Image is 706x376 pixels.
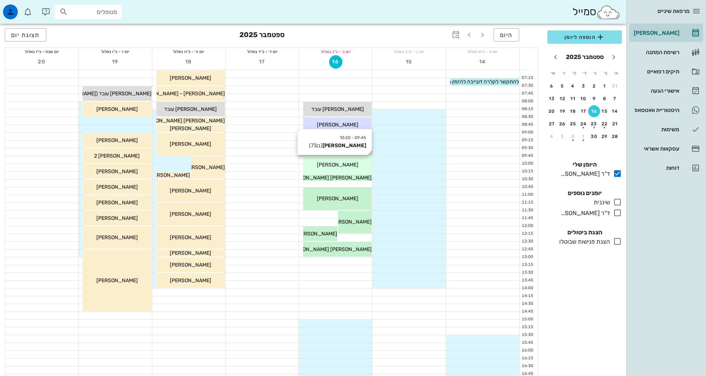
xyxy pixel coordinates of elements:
[520,347,535,354] div: 16:00
[578,131,590,142] button: 1
[567,118,579,130] button: 25
[588,121,600,126] div: 23
[547,30,622,44] button: הוספה ליומן
[520,309,535,315] div: 14:45
[520,262,535,268] div: 13:15
[170,75,211,81] span: [PERSON_NAME]
[256,59,269,65] span: 17
[567,96,579,101] div: 11
[35,59,49,65] span: 20
[520,215,535,221] div: 11:45
[609,105,621,117] button: 14
[149,172,190,178] span: [PERSON_NAME]
[476,59,489,65] span: 14
[578,96,590,101] div: 10
[5,28,46,42] button: תצוגת יום
[520,145,535,151] div: 09:30
[96,168,138,175] span: [PERSON_NAME]
[588,131,600,142] button: 30
[547,160,622,169] h4: היומן שלי
[567,93,579,105] button: 11
[567,134,579,139] div: 2
[546,93,558,105] button: 13
[520,114,535,120] div: 08:30
[558,209,610,218] div: ד"ר [PERSON_NAME]
[609,118,621,130] button: 21
[296,231,337,237] span: [PERSON_NAME]
[588,134,600,139] div: 30
[311,106,364,112] span: [PERSON_NAME] עובד
[96,277,138,284] span: [PERSON_NAME]
[96,106,138,112] span: [PERSON_NAME]
[137,90,225,97] span: [PERSON_NAME] - [PERSON_NAME]
[546,121,558,126] div: 27
[596,5,620,20] img: SmileCloud logo
[520,199,535,206] div: 11:15
[402,55,416,69] button: 15
[170,234,211,241] span: [PERSON_NAME]
[520,301,535,307] div: 14:30
[567,80,579,92] button: 4
[591,198,610,207] div: שיננית
[609,131,621,142] button: 28
[588,93,600,105] button: 9
[520,254,535,260] div: 13:00
[588,96,600,101] div: 9
[609,109,621,114] div: 14
[520,316,535,323] div: 15:00
[609,93,621,105] button: 7
[546,96,558,101] div: 13
[79,48,152,55] div: יום ו׳ - כ״ו באלול
[578,93,590,105] button: 10
[520,293,535,299] div: 14:15
[557,80,569,92] button: 5
[629,24,703,42] a: [PERSON_NAME]
[588,118,600,130] button: 23
[558,67,568,79] th: ו׳
[629,101,703,119] a: היסטוריית וואטסאפ
[580,67,589,79] th: ד׳
[94,153,140,159] span: [PERSON_NAME] 2
[629,159,703,177] a: דוחות
[476,55,489,69] button: 14
[599,83,611,89] div: 1
[520,184,535,190] div: 10:45
[520,207,535,214] div: 11:30
[520,168,535,175] div: 10:15
[547,189,622,198] h4: יומנים נוספים
[520,355,535,362] div: 16:15
[35,55,49,69] button: 20
[632,30,679,36] div: [PERSON_NAME]
[567,83,579,89] div: 4
[578,134,590,139] div: 1
[96,234,138,241] span: [PERSON_NAME]
[5,48,78,55] div: יום שבת - כ״ז באלול
[164,106,217,112] span: [PERSON_NAME] עובד
[96,199,138,206] span: [PERSON_NAME]
[569,67,579,79] th: ה׳
[520,137,535,144] div: 09:15
[578,118,590,130] button: 24
[170,277,211,284] span: [PERSON_NAME]
[22,6,26,10] span: תג
[402,59,416,65] span: 15
[609,96,621,101] div: 7
[546,134,558,139] div: 4
[546,109,558,114] div: 20
[372,48,445,55] div: יום ב׳ - כ״ב באלול
[549,50,562,64] button: חודש הבא
[520,277,535,284] div: 13:45
[520,192,535,198] div: 11:00
[629,63,703,80] a: תיקים רפואיים
[632,69,679,75] div: תיקים רפואיים
[629,82,703,100] a: אישורי הגעה
[494,28,519,42] button: היום
[578,83,590,89] div: 3
[557,93,569,105] button: 12
[632,126,679,132] div: משימות
[548,67,558,79] th: ש׳
[256,55,269,69] button: 17
[557,83,569,89] div: 5
[170,125,211,132] span: [PERSON_NAME]
[140,118,225,124] span: [PERSON_NAME] [PERSON_NAME]'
